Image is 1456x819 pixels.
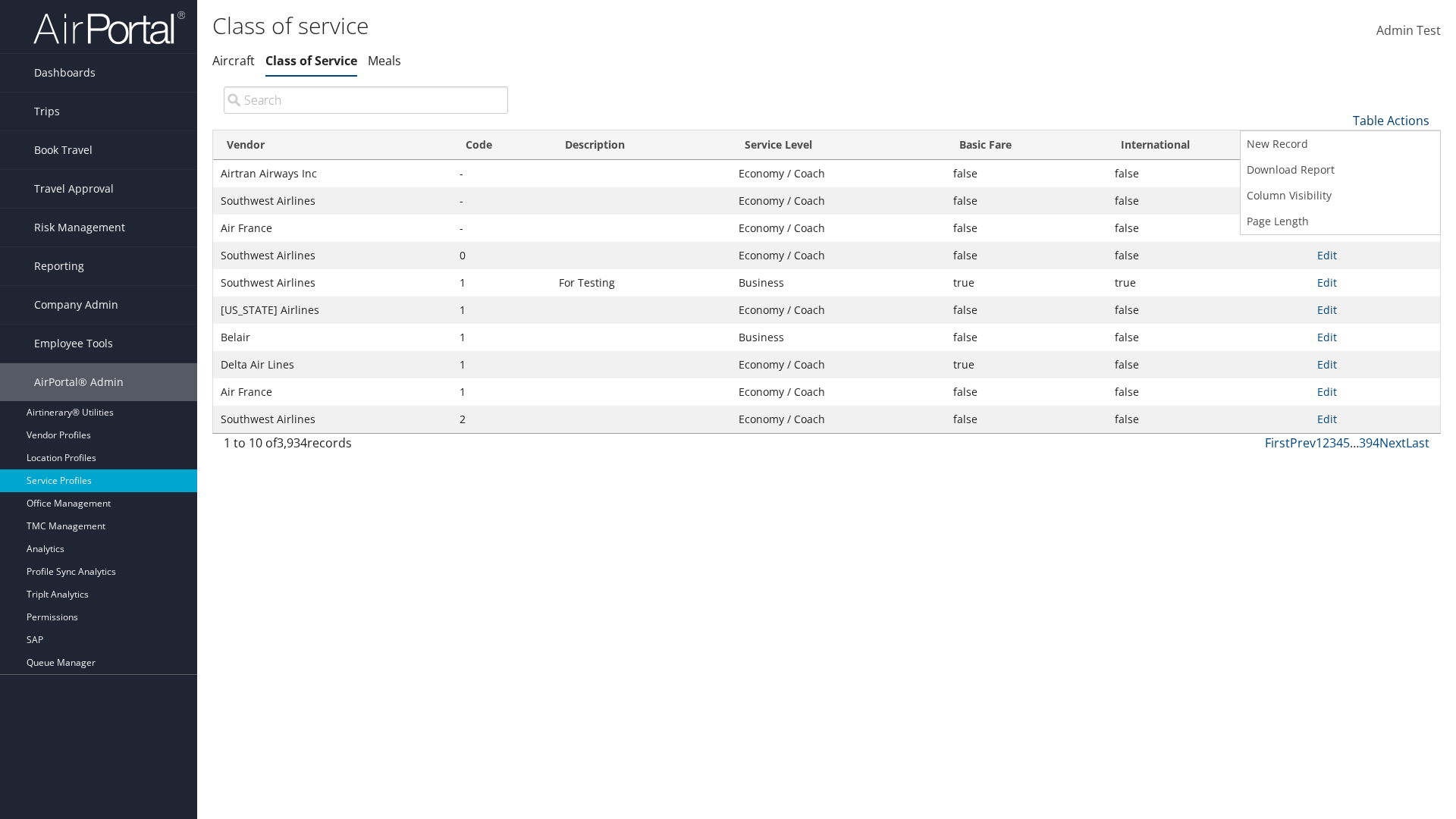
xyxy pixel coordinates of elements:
a: Column Visibility [1241,183,1440,209]
img: airportal-logo.png [33,10,185,45]
span: AirPortal® Admin [34,363,124,401]
span: Dashboards [34,54,96,92]
span: Travel Approval [34,170,114,208]
a: Page Length [1241,209,1440,234]
span: Trips [34,93,60,130]
a: New Record [1241,131,1440,157]
a: Download Report [1241,157,1440,183]
span: Book Travel [34,131,93,169]
span: Risk Management [34,209,125,246]
span: Reporting [34,247,84,285]
span: Company Admin [34,286,118,324]
span: Employee Tools [34,325,113,362]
